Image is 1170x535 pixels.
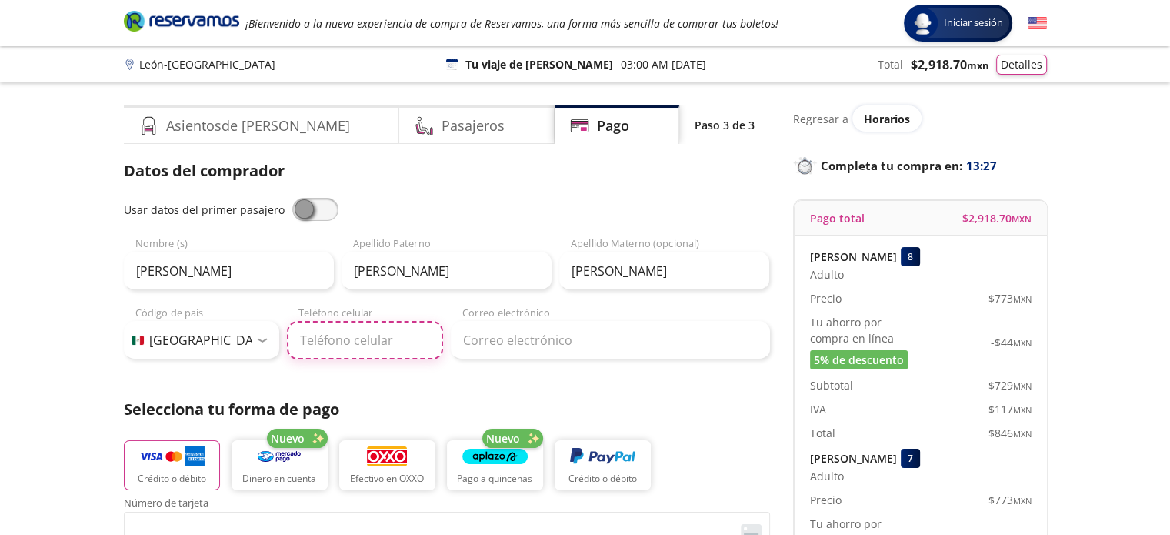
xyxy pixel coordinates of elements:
[1013,293,1032,305] small: MXN
[132,336,144,345] img: MX
[810,492,842,508] p: Precio
[1012,213,1032,225] small: MXN
[242,472,316,486] p: Dinero en cuenta
[559,252,769,290] input: Apellido Materno (opcional)
[451,321,770,359] input: Correo electrónico
[810,401,826,417] p: IVA
[245,16,778,31] em: ¡Bienvenido a la nueva experiencia de compra de Reservamos, una forma más sencilla de comprar tus...
[339,440,435,490] button: Efectivo en OXXO
[1013,380,1032,392] small: MXN
[695,117,755,133] p: Paso 3 de 3
[878,56,903,72] p: Total
[124,398,770,421] p: Selecciona tu forma de pago
[124,159,770,182] p: Datos del comprador
[991,334,1032,350] span: -$ 44
[962,210,1032,226] span: $ 2,918.70
[555,440,651,490] button: Crédito o débito
[901,247,920,266] div: 8
[1013,428,1032,440] small: MXN
[810,468,844,484] span: Adulto
[1013,404,1032,416] small: MXN
[810,450,897,466] p: [PERSON_NAME]
[138,472,206,486] p: Crédito o débito
[1081,446,1155,520] iframe: Messagebird Livechat Widget
[864,112,910,126] span: Horarios
[810,314,921,346] p: Tu ahorro por compra en línea
[1028,14,1047,33] button: English
[810,425,835,441] p: Total
[988,425,1032,441] span: $ 846
[911,55,988,74] span: $ 2,918.70
[810,210,865,226] p: Pago total
[1013,337,1032,349] small: MXN
[988,377,1032,393] span: $ 729
[793,155,1047,176] p: Completa tu compra en :
[465,56,613,72] p: Tu viaje de [PERSON_NAME]
[988,401,1032,417] span: $ 117
[793,105,1047,132] div: Regresar a ver horarios
[124,252,334,290] input: Nombre (s)
[938,15,1009,31] span: Iniciar sesión
[814,352,904,368] span: 5% de descuento
[621,56,706,72] p: 03:00 AM [DATE]
[342,252,552,290] input: Apellido Paterno
[810,266,844,283] span: Adulto
[810,290,842,306] p: Precio
[1013,495,1032,507] small: MXN
[124,498,770,512] span: Número de tarjeta
[442,115,505,136] h4: Pasajeros
[810,377,853,393] p: Subtotal
[966,157,997,175] span: 13:27
[597,115,629,136] h4: Pago
[124,9,239,37] a: Brand Logo
[447,440,543,490] button: Pago a quincenas
[166,115,350,136] h4: Asientos de [PERSON_NAME]
[232,440,328,490] button: Dinero en cuenta
[124,202,285,217] span: Usar datos del primer pasajero
[568,472,637,486] p: Crédito o débito
[124,440,220,490] button: Crédito o débito
[271,430,305,446] span: Nuevo
[988,290,1032,306] span: $ 773
[350,472,424,486] p: Efectivo en OXXO
[287,321,443,359] input: Teléfono celular
[810,249,897,265] p: [PERSON_NAME]
[967,59,988,72] small: MXN
[793,111,848,127] p: Regresar a
[139,56,275,72] p: León - [GEOGRAPHIC_DATA]
[486,430,520,446] span: Nuevo
[901,449,920,468] div: 7
[988,492,1032,508] span: $ 773
[996,55,1047,75] button: Detalles
[124,9,239,32] i: Brand Logo
[457,472,532,486] p: Pago a quincenas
